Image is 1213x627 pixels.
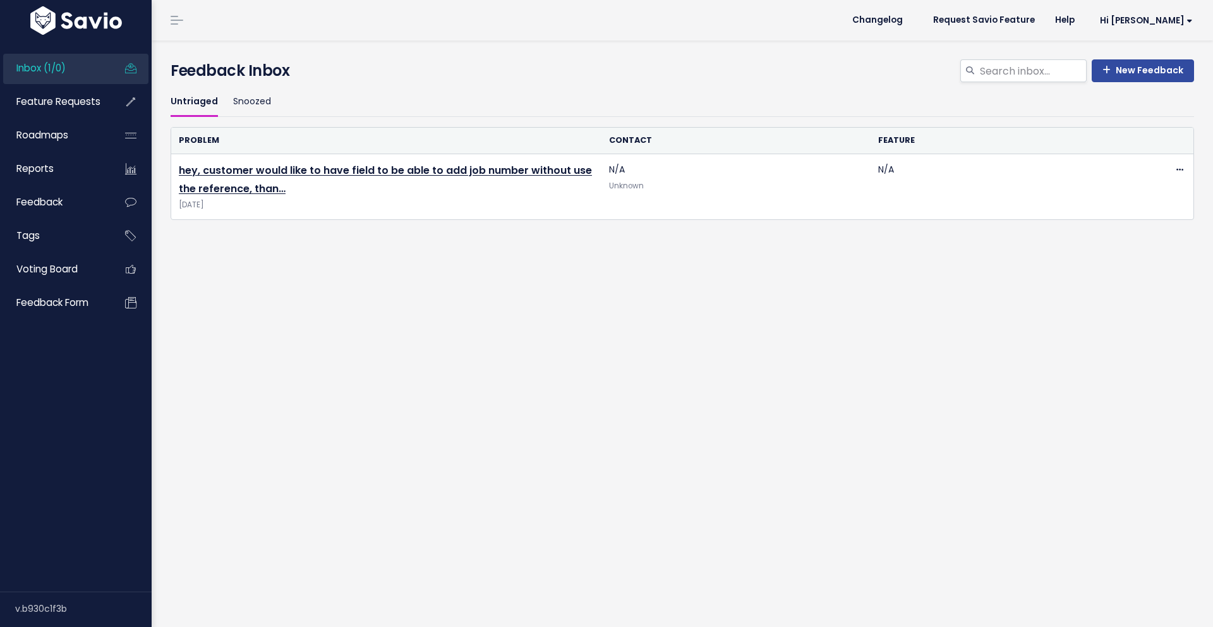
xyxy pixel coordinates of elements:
span: Unknown [609,181,644,191]
span: Hi [PERSON_NAME] [1100,16,1193,25]
h4: Feedback Inbox [171,59,1194,82]
th: Contact [601,128,871,154]
input: Search inbox... [979,59,1087,82]
span: [DATE] [179,198,594,212]
div: v.b930c1f3b [15,592,152,625]
a: Untriaged [171,87,218,117]
span: Inbox (1/0) [16,61,66,75]
a: Voting Board [3,255,105,284]
a: hey, customer would like to have field to be able to add job number without use the reference, than… [179,163,592,196]
a: New Feedback [1092,59,1194,82]
td: N/A [601,154,871,220]
span: Tags [16,229,40,242]
ul: Filter feature requests [171,87,1194,117]
a: Feedback form [3,288,105,317]
span: Changelog [852,16,903,25]
span: Feedback [16,195,63,209]
a: Snoozed [233,87,271,117]
span: Voting Board [16,262,78,276]
span: Reports [16,162,54,175]
td: N/A [871,154,1140,220]
th: Problem [171,128,601,154]
a: Hi [PERSON_NAME] [1085,11,1203,30]
a: Tags [3,221,105,250]
a: Request Savio Feature [923,11,1045,30]
a: Feedback [3,188,105,217]
span: Feedback form [16,296,88,309]
span: Roadmaps [16,128,68,142]
a: Inbox (1/0) [3,54,105,83]
a: Help [1045,11,1085,30]
th: Feature [871,128,1140,154]
img: logo-white.9d6f32f41409.svg [27,6,125,35]
a: Reports [3,154,105,183]
span: Feature Requests [16,95,100,108]
a: Feature Requests [3,87,105,116]
a: Roadmaps [3,121,105,150]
